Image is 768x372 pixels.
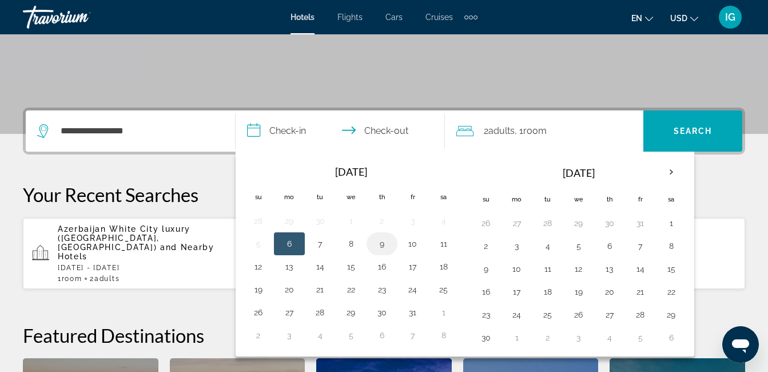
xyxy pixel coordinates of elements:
button: Change currency [670,10,698,26]
button: Day 2 [539,330,557,346]
iframe: Button to launch messaging window [722,326,759,363]
button: Day 4 [311,327,329,343]
th: [DATE] [274,159,428,184]
h2: Featured Destinations [23,324,745,347]
span: 2 [90,275,120,283]
button: Day 26 [249,304,268,320]
button: Day 25 [435,282,453,298]
button: Day 23 [477,307,495,323]
button: Day 6 [373,327,391,343]
button: Day 7 [311,236,329,252]
input: Search hotel destination [59,122,218,140]
button: Day 30 [373,304,391,320]
button: Day 22 [662,284,681,300]
button: Day 26 [570,307,588,323]
button: Day 3 [280,327,299,343]
button: Day 2 [477,238,495,254]
button: Day 1 [662,215,681,231]
button: Day 27 [600,307,619,323]
span: Azerbaijan White City luxury ([GEOGRAPHIC_DATA], [GEOGRAPHIC_DATA]) [58,224,190,252]
button: Day 3 [570,330,588,346]
button: Day 6 [600,238,619,254]
button: Day 12 [249,259,268,275]
th: [DATE] [502,159,656,187]
button: Day 4 [600,330,619,346]
button: Day 9 [477,261,495,277]
span: Room [523,125,547,136]
button: Day 29 [662,307,681,323]
span: Adults [94,275,120,283]
button: Day 20 [600,284,619,300]
button: Day 6 [662,330,681,346]
button: Day 15 [342,259,360,275]
button: User Menu [715,5,745,29]
button: Travelers: 2 adults, 0 children [445,110,643,152]
span: en [631,14,642,23]
button: Day 11 [435,236,453,252]
button: Day 31 [404,304,422,320]
span: Search [674,126,713,136]
button: Day 28 [631,307,650,323]
button: Select check in and out date [236,110,445,152]
button: Day 28 [311,304,329,320]
button: Day 10 [508,261,526,277]
button: Day 16 [373,259,391,275]
button: Next month [656,159,687,185]
button: Day 8 [662,238,681,254]
button: Day 31 [631,215,650,231]
button: Day 9 [373,236,391,252]
table: Right calendar grid [471,159,687,349]
button: Day 11 [539,261,557,277]
button: Day 5 [249,236,268,252]
button: Day 8 [342,236,360,252]
button: Day 6 [280,236,299,252]
a: Hotels [291,13,315,22]
button: Day 5 [570,238,588,254]
button: Day 30 [477,330,495,346]
button: Day 7 [631,238,650,254]
button: Day 28 [539,215,557,231]
button: Day 18 [539,284,557,300]
a: Flights [337,13,363,22]
button: Day 2 [249,327,268,343]
button: Day 7 [404,327,422,343]
a: Cars [385,13,403,22]
button: Day 27 [508,215,526,231]
a: Travorium [23,2,137,32]
button: Day 5 [631,330,650,346]
p: [DATE] - [DATE] [58,264,247,272]
button: Day 4 [539,238,557,254]
button: Day 10 [404,236,422,252]
button: Day 8 [435,327,453,343]
button: Day 19 [249,282,268,298]
button: Day 2 [373,213,391,229]
span: 2 [484,123,515,139]
button: Day 19 [570,284,588,300]
button: Day 30 [311,213,329,229]
button: Day 22 [342,282,360,298]
button: Day 27 [280,304,299,320]
button: Day 5 [342,327,360,343]
span: 1 [58,275,82,283]
button: Day 29 [570,215,588,231]
button: Day 13 [280,259,299,275]
span: Adults [488,125,515,136]
button: Search [643,110,742,152]
button: Day 12 [570,261,588,277]
a: Cruises [425,13,453,22]
button: Day 28 [249,213,268,229]
button: Day 25 [539,307,557,323]
button: Day 1 [435,304,453,320]
button: Day 17 [404,259,422,275]
button: Day 3 [404,213,422,229]
div: Search widget [26,110,742,152]
button: Day 21 [311,282,329,298]
button: Day 1 [342,213,360,229]
span: , 1 [515,123,547,139]
button: Day 1 [508,330,526,346]
button: Day 21 [631,284,650,300]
